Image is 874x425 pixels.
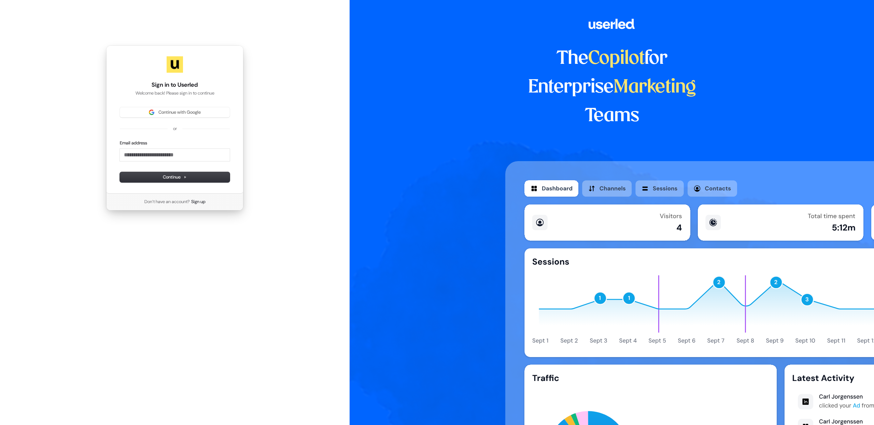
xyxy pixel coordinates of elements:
img: Userled [167,56,183,73]
button: Sign in with GoogleContinue with Google [120,107,230,117]
h1: The for Enterprise Teams [505,44,719,130]
h1: Sign in to Userled [120,81,230,89]
span: Don’t have an account? [144,199,190,205]
button: Continue [120,172,230,182]
p: or [173,126,177,132]
span: Copilot [588,50,645,68]
img: Sign in with Google [149,110,154,115]
label: Email address [120,140,147,146]
span: Continue [163,174,187,180]
p: Welcome back! Please sign in to continue [120,90,230,96]
a: Sign up [191,199,206,205]
span: Continue with Google [158,109,201,115]
span: Marketing [614,79,696,96]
